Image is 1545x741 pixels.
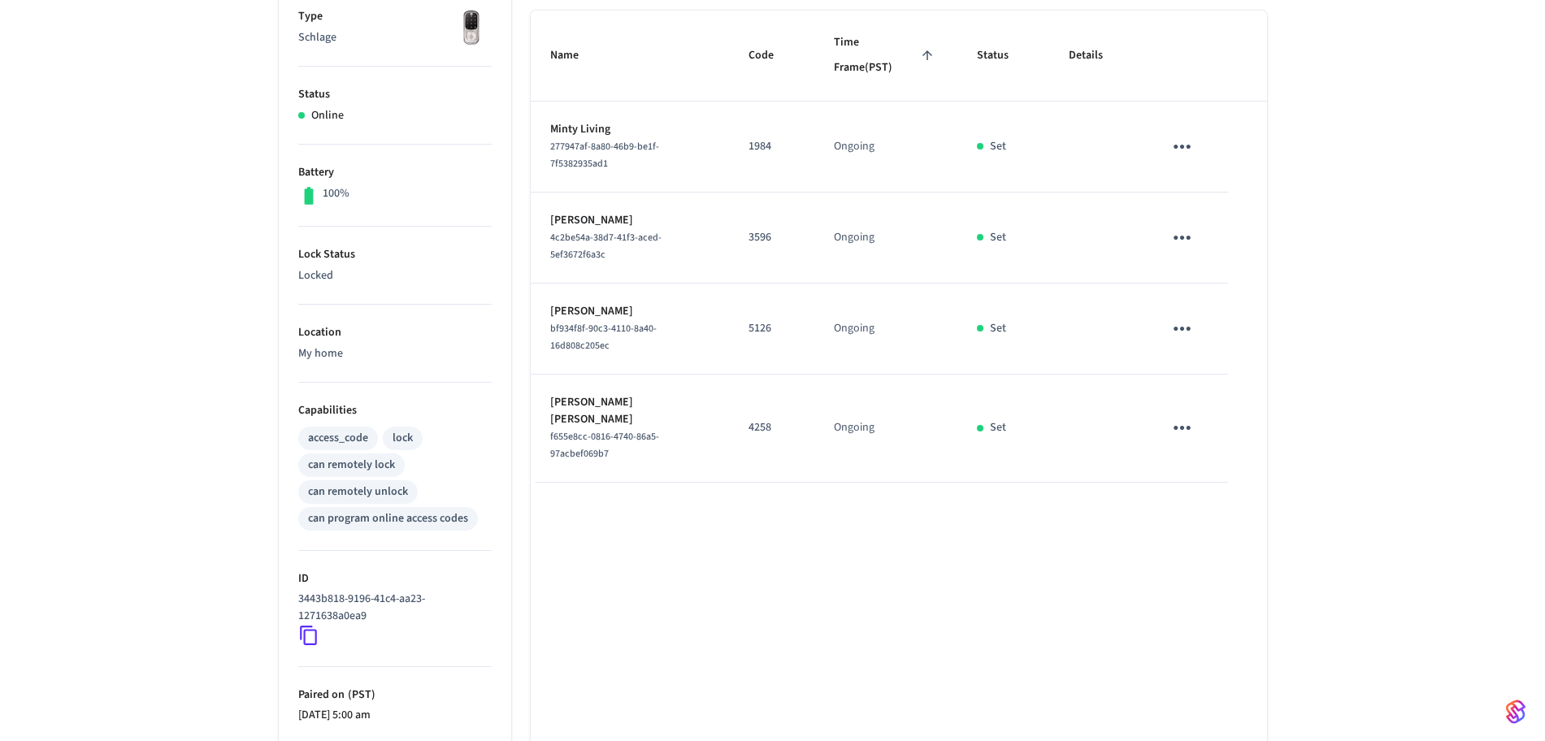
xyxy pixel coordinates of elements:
span: Name [550,43,600,68]
span: Details [1069,43,1124,68]
span: 277947af-8a80-46b9-be1f-7f5382935ad1 [550,140,659,171]
td: Ongoing [814,102,957,193]
p: Locked [298,267,492,284]
p: [DATE] 5:00 am [298,707,492,724]
p: Location [298,324,492,341]
div: can remotely lock [308,457,395,474]
div: can program online access codes [308,510,468,527]
img: Yale Assure Touchscreen Wifi Smart Lock, Satin Nickel, Front [451,8,492,49]
p: Schlage [298,29,492,46]
p: Minty Living [550,121,710,138]
p: Set [990,419,1006,436]
div: can remotely unlock [308,483,408,500]
span: Status [977,43,1030,68]
p: 100% [323,185,349,202]
div: access_code [308,430,368,447]
p: Lock Status [298,246,492,263]
p: ID [298,570,492,587]
p: 4258 [749,419,795,436]
span: Code [749,43,795,68]
p: 3443b818-9196-41c4-aa23-1271638a0ea9 [298,591,485,625]
p: [PERSON_NAME] [550,303,710,320]
div: lock [393,430,413,447]
span: bf934f8f-90c3-4110-8a40-16d808c205ec [550,322,657,353]
p: 5126 [749,320,795,337]
p: [PERSON_NAME] [PERSON_NAME] [550,394,710,428]
p: 3596 [749,229,795,246]
p: Status [298,86,492,103]
p: Battery [298,164,492,181]
p: Set [990,229,1006,246]
p: Set [990,138,1006,155]
span: ( PST ) [345,687,375,703]
p: Capabilities [298,402,492,419]
span: f655e8cc-0816-4740-86a5-97acbef069b7 [550,430,659,461]
td: Ongoing [814,375,957,483]
p: My home [298,345,492,362]
span: Time Frame(PST) [834,30,938,81]
p: 1984 [749,138,795,155]
p: Type [298,8,492,25]
span: 4c2be54a-38d7-41f3-aced-5ef3672f6a3c [550,231,662,262]
img: SeamLogoGradient.69752ec5.svg [1506,699,1525,725]
table: sticky table [531,11,1267,483]
p: [PERSON_NAME] [550,212,710,229]
td: Ongoing [814,193,957,284]
p: Paired on [298,687,492,704]
td: Ongoing [814,284,957,375]
p: Online [311,107,344,124]
p: Set [990,320,1006,337]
